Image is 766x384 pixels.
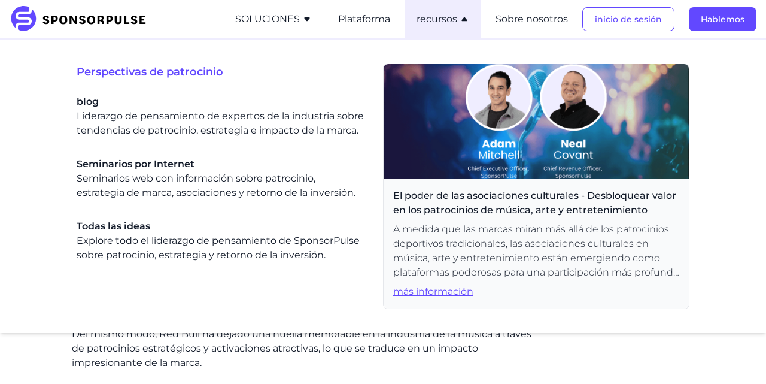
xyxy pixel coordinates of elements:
[77,157,364,200] div: Seminarios web con información sobre patrocinio, estrategia de marca, asociaciones y retorno de l...
[383,64,689,309] a: El poder de las asociaciones culturales - Desbloquear valor en los patrocinios de música, arte y ...
[338,14,390,25] a: Plataforma
[77,64,383,80] span: Perspectivas de patrocinio
[384,64,689,179] img: Imagen del encabezado del seminario web
[77,95,364,138] a: blogLiderazgo de pensamiento de expertos de la industria sobre tendencias de patrocinio, estrateg...
[77,219,364,262] div: Explore todo el liderazgo de pensamiento de SponsorPulse sobre patrocinio, estrategia y retorno d...
[417,12,469,26] button: recursos
[689,14,756,25] a: Hablemos
[77,95,364,138] div: Liderazgo de pensamiento de expertos de la industria sobre tendencias de patrocinio, estrategia e...
[393,222,679,280] span: A medida que las marcas miran más allá de los patrocinios deportivos tradicionales, las asociacio...
[77,157,364,200] a: Seminarios por InternetSeminarios web con información sobre patrocinio, estrategia de marca, asoc...
[496,14,568,25] a: Sobre nosotros
[582,7,674,31] button: inicio de sesión
[393,285,679,299] span: más información
[77,219,364,234] span: Todas las ideas
[496,12,568,26] button: Sobre nosotros
[235,12,312,26] button: SOLUCIONES
[689,7,756,31] button: Hablemos
[338,12,390,26] button: Plataforma
[72,327,536,370] p: Del mismo modo, Red Bull ha dejado una huella memorable en la industria de la música a través de ...
[582,14,674,25] a: inicio de sesión
[77,219,364,262] a: Todas las ideasExplore todo el liderazgo de pensamiento de SponsorPulse sobre patrocinio, estrate...
[77,157,364,171] span: Seminarios por Internet
[498,19,766,384] iframe: Widget de chat
[393,189,679,217] span: El poder de las asociaciones culturales - Desbloquear valor en los patrocinios de música, arte y ...
[77,95,364,109] span: blog
[10,6,155,32] img: PatrocinadorPulse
